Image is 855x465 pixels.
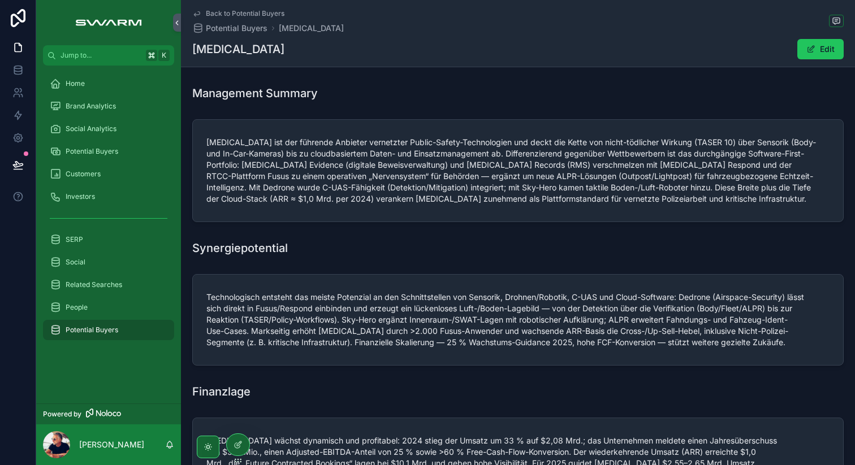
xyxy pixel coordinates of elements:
span: Jump to... [61,51,141,60]
h1: Synergiepotential [192,240,288,256]
a: Potential Buyers [43,320,174,340]
a: Related Searches [43,275,174,295]
h1: Management Summary [192,85,318,101]
span: People [66,303,88,312]
span: Technologisch entsteht das meiste Potenzial an den Schnittstellen von Sensorik, Drohnen/Robotik, ... [206,292,830,348]
span: Home [66,79,85,88]
a: Investors [43,186,174,207]
a: SERP [43,229,174,250]
span: Social Analytics [66,124,116,133]
a: People [43,297,174,318]
span: Customers [66,170,101,179]
span: Potential Buyers [66,325,118,334]
a: Back to Potential Buyers [192,9,284,18]
span: Brand Analytics [66,102,116,111]
div: scrollable content [36,66,181,355]
button: Jump to...K [43,45,174,66]
span: Powered by [43,410,81,419]
a: Home [43,73,174,94]
span: [MEDICAL_DATA] ist der führende Anbieter vernetzter Public-Safety-Technologien und deckt die Kett... [206,137,830,205]
a: Powered by [36,403,181,424]
a: Potential Buyers [192,23,267,34]
span: Back to Potential Buyers [206,9,284,18]
span: Investors [66,192,95,201]
p: [PERSON_NAME] [79,439,144,450]
span: SERP [66,235,83,244]
a: Social [43,252,174,272]
span: Potential Buyers [66,147,118,156]
img: App logo [70,14,147,32]
span: Related Searches [66,280,122,289]
h1: Finanzlage [192,384,251,399]
span: Social [66,258,85,267]
a: Customers [43,164,174,184]
h1: [MEDICAL_DATA] [192,41,284,57]
a: [MEDICAL_DATA] [279,23,344,34]
a: Social Analytics [43,119,174,139]
span: Potential Buyers [206,23,267,34]
button: Edit [797,39,844,59]
a: Potential Buyers [43,141,174,162]
a: Brand Analytics [43,96,174,116]
span: K [159,51,169,60]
